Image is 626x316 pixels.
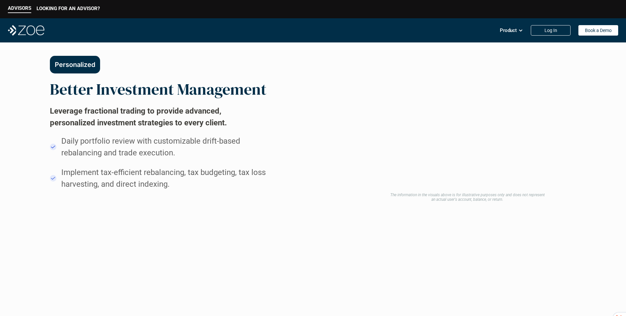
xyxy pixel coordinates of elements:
[61,135,267,159] p: Daily portfolio review with customizable drift-based rebalancing and trade execution.
[50,55,100,73] button: Personalized
[578,25,618,36] a: Book a Demo
[50,105,267,129] h2: Leverage fractional trading to provide advanced, personalized investment strategies to every client.
[585,28,612,33] p: Book a Demo
[544,28,557,33] p: Log In
[431,197,503,202] em: an actual user's account, balance, or return.
[390,193,545,197] em: The information in the visuals above is for illustrative purposes only and does not represent
[55,60,95,68] p: Personalized
[50,80,266,99] h2: Better Investment Management
[61,166,290,190] p: Implement tax-efficient rebalancing, tax budgeting, tax loss harvesting, and direct indexing.
[37,6,100,11] p: LOOKING FOR AN ADVISOR?
[500,25,517,35] p: Product
[531,25,571,36] a: Log In
[8,5,31,11] p: ADVISORS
